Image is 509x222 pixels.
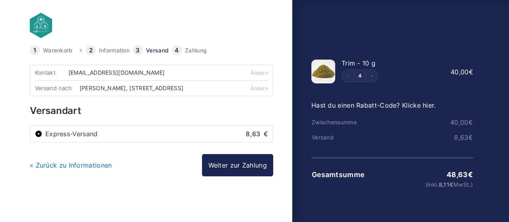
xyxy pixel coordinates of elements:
bdi: 40,00 [451,68,473,76]
a: Information [99,48,130,53]
a: Warenkorb [43,48,73,53]
span: € [468,133,473,141]
a: « Zurück zu Informationen [30,161,112,169]
button: Decrement [342,70,354,82]
a: Zahlung [185,48,207,53]
bdi: 40,00 [450,118,473,126]
div: [PERSON_NAME], [STREET_ADDRESS] [80,85,189,91]
span: Trim - 10 g [342,59,375,67]
a: Hast du einen Rabatt-Code? Klicke hier. [311,101,436,109]
a: Weiter zur Zahlung [202,154,273,176]
a: Edit [354,73,366,78]
span: € [449,181,453,188]
span: € [468,118,473,126]
th: Versand [311,134,365,141]
button: Increment [366,70,378,82]
small: (inkl. MwSt.) [366,182,473,187]
div: Versand nach [35,85,80,91]
bdi: 8,63 [246,130,268,138]
label: Express-Versand [45,131,268,137]
bdi: 8,63 [454,133,473,141]
div: Kontakt [35,70,68,75]
span: € [264,130,268,138]
a: Ändern [251,70,268,76]
bdi: 48,63 [447,170,473,179]
div: [EMAIL_ADDRESS][DOMAIN_NAME] [68,70,170,75]
h3: Versandart [30,106,273,116]
th: Gesamtsumme [311,171,365,179]
a: Ändern [251,85,268,91]
span: 8,11 [439,181,454,188]
th: Zwischensumme [311,119,365,125]
a: Versand [146,48,169,53]
span: € [468,170,473,179]
span: € [469,68,473,76]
